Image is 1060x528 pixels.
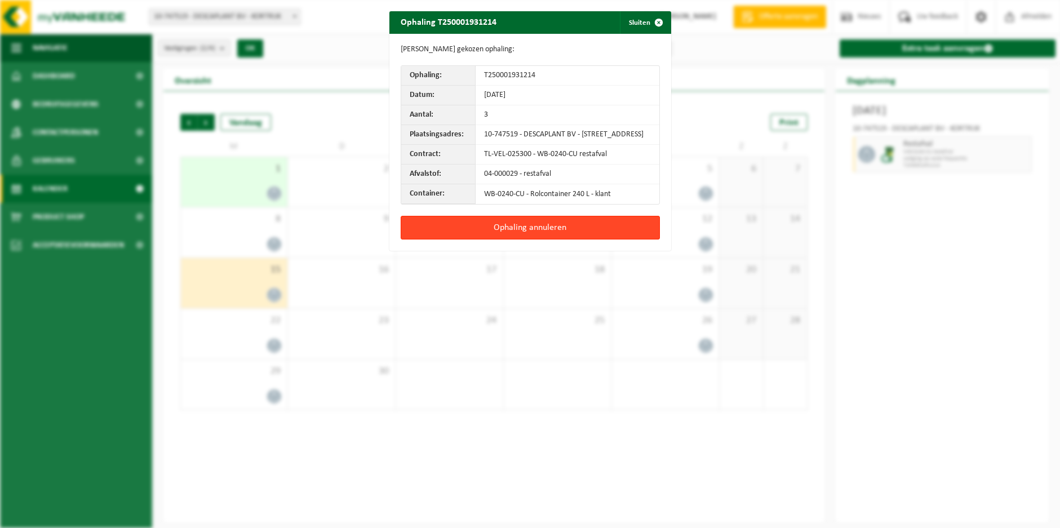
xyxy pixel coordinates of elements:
td: 10-747519 - DESCAPLANT BV - [STREET_ADDRESS] [476,125,659,145]
td: WB-0240-CU - Rolcontainer 240 L - klant [476,184,659,204]
th: Container: [401,184,476,204]
td: 04-000029 - restafval [476,165,659,184]
button: Sluiten [620,11,670,34]
td: TL-VEL-025300 - WB-0240-CU restafval [476,145,659,165]
th: Plaatsingsadres: [401,125,476,145]
td: 3 [476,105,659,125]
td: [DATE] [476,86,659,105]
th: Ophaling: [401,66,476,86]
th: Contract: [401,145,476,165]
p: [PERSON_NAME] gekozen ophaling: [401,45,660,54]
th: Aantal: [401,105,476,125]
h2: Ophaling T250001931214 [389,11,508,33]
button: Ophaling annuleren [401,216,660,239]
th: Datum: [401,86,476,105]
td: T250001931214 [476,66,659,86]
th: Afvalstof: [401,165,476,184]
